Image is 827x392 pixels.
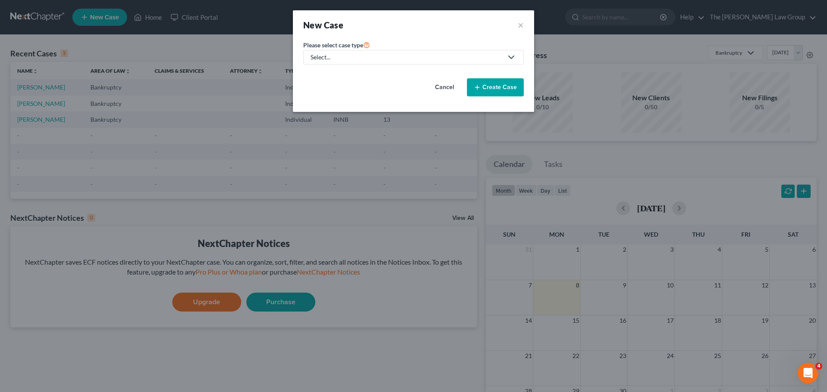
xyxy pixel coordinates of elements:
div: Select... [311,53,503,62]
button: × [518,19,524,31]
strong: New Case [303,20,343,30]
button: Create Case [467,78,524,96]
iframe: Intercom live chat [798,363,818,383]
span: Please select case type [303,41,363,49]
button: Cancel [426,79,463,96]
span: 4 [815,363,822,370]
